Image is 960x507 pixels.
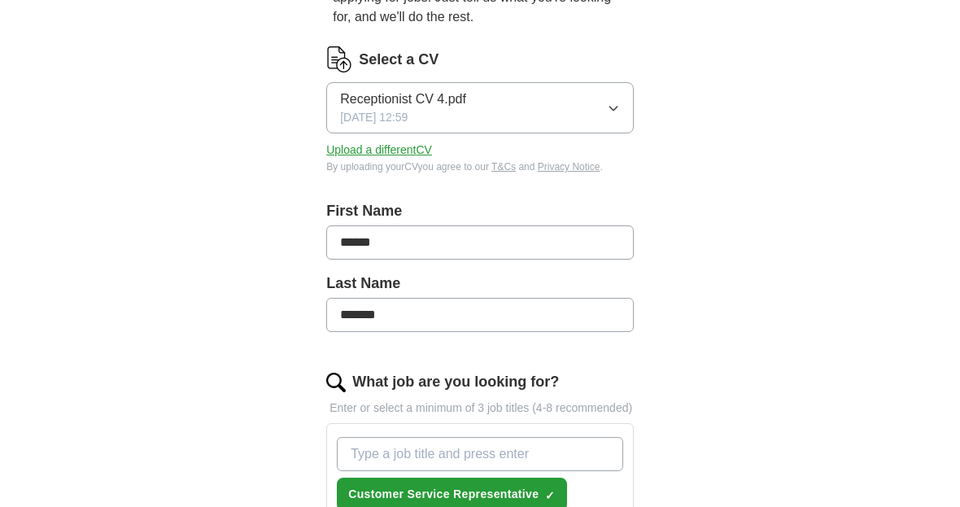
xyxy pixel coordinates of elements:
p: Enter or select a minimum of 3 job titles (4-8 recommended) [326,400,634,417]
button: Upload a differentCV [326,142,432,159]
label: Last Name [326,273,634,295]
img: search.png [326,373,346,392]
label: What job are you looking for? [352,371,559,393]
div: By uploading your CV you agree to our and . [326,160,634,174]
span: Customer Service Representative [348,486,539,503]
span: ✓ [545,489,555,502]
label: Select a CV [359,49,439,71]
button: Receptionist CV 4.pdf[DATE] 12:59 [326,82,634,133]
img: CV Icon [326,46,352,72]
span: [DATE] 12:59 [340,109,408,126]
a: Privacy Notice [538,161,600,173]
span: Receptionist CV 4.pdf [340,90,466,109]
label: First Name [326,200,634,222]
input: Type a job title and press enter [337,437,623,471]
a: T&Cs [491,161,516,173]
